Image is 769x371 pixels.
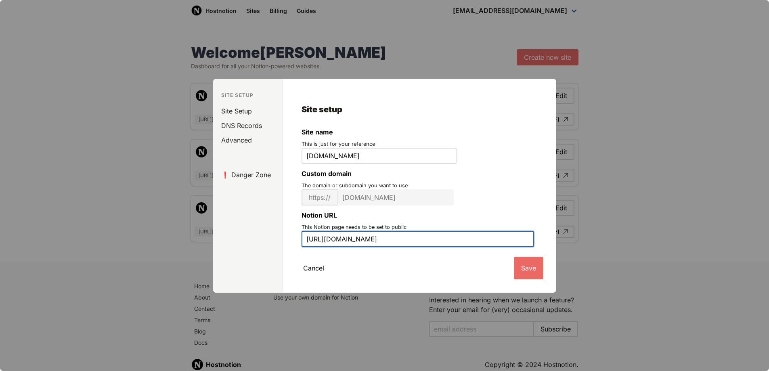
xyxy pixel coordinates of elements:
[216,104,283,118] a: Site Setup
[302,210,537,220] label: Notion URL
[302,127,537,137] label: Site name
[302,105,537,114] h4: Site setup
[216,168,283,182] a: ❗️ Danger Zone
[216,118,283,133] a: DNS Records
[302,182,537,189] p: The domain or subdomain you want to use
[213,92,283,99] p: Site Setup
[302,140,537,148] p: This is just for your reference
[302,223,537,231] p: This Notion page needs to be set to public
[302,169,537,178] label: Custom domain
[216,133,283,147] a: Advanced
[296,257,331,279] button: Cancel
[514,257,543,279] button: Save
[337,189,454,205] input: yourwebsite.com
[302,231,534,247] input: https://www.notion.so/Your-Notion-Page-cb4c63bacd7d420795b7c632d0774a71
